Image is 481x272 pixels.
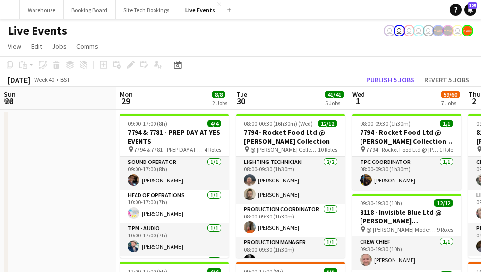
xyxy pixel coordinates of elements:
[360,120,411,127] span: 08:00-09:30 (1h30m)
[8,23,67,38] h1: Live Events
[4,40,25,53] a: View
[27,40,46,53] a: Edit
[205,146,221,153] span: 4 Roles
[236,204,345,237] app-card-role: Production Coordinator1/108:00-09:30 (1h30m)[PERSON_NAME]
[128,120,167,127] span: 09:00-17:00 (8h)
[439,146,453,153] span: 1 Role
[440,120,453,127] span: 1/1
[352,208,461,225] h3: 8118 - Invisible Blue Ltd @ [PERSON_NAME][GEOGRAPHIC_DATA]
[352,236,461,270] app-card-role: Crew Chief1/109:30-19:30 (10h)[PERSON_NAME]
[60,76,70,83] div: BST
[32,76,56,83] span: Week 40
[134,146,205,153] span: 7794 & 7781 - PREP DAY AT YES EVENTS
[362,73,418,86] button: Publish 5 jobs
[120,128,229,145] h3: 7794 & 7781 - PREP DAY AT YES EVENTS
[437,226,453,233] span: 9 Roles
[64,0,116,19] button: Booking Board
[20,0,64,19] button: Warehouse
[72,40,102,53] a: Comms
[236,237,345,270] app-card-role: Production Manager1/108:00-09:30 (1h30m)[PERSON_NAME]
[236,90,247,99] span: Tue
[352,128,461,145] h3: 7794 - Rocket Food Ltd @ [PERSON_NAME] Collection - LOAD OUT
[366,226,437,233] span: @ [PERSON_NAME] Modern - 8118
[236,128,345,145] h3: 7794 - Rocket Food Ltd @ [PERSON_NAME] Collection
[236,157,345,204] app-card-role: Lighting Technician2/208:00-09:30 (1h30m)[PERSON_NAME][PERSON_NAME]
[48,40,70,53] a: Jobs
[360,199,402,207] span: 09:30-19:30 (10h)
[120,114,229,258] app-job-card: 09:00-17:00 (8h)4/47794 & 7781 - PREP DAY AT YES EVENTS 7794 & 7781 - PREP DAY AT YES EVENTS4 Rol...
[120,223,229,256] app-card-role: TPM - AUDIO1/110:00-17:00 (7h)[PERSON_NAME]
[434,199,453,207] span: 12/12
[325,99,344,107] div: 5 Jobs
[120,157,229,190] app-card-role: Sound Operator1/109:00-17:00 (8h)[PERSON_NAME]
[413,25,425,36] app-user-avatar: Nadia Addada
[352,114,461,190] app-job-card: 08:00-09:30 (1h30m)1/17794 - Rocket Food Ltd @ [PERSON_NAME] Collection - LOAD OUT 7794 - Rocket ...
[467,95,481,107] span: 2
[403,25,415,36] app-user-avatar: Nadia Addada
[420,73,473,86] button: Revert 5 jobs
[394,25,405,36] app-user-avatar: Nadia Addada
[236,114,345,258] app-job-card: 08:00-00:30 (16h30m) (Wed)12/127794 - Rocket Food Ltd @ [PERSON_NAME] Collection @ [PERSON_NAME] ...
[177,0,223,19] button: Live Events
[325,91,344,98] span: 41/41
[52,42,67,51] span: Jobs
[351,95,365,107] span: 1
[250,146,318,153] span: @ [PERSON_NAME] Collection - 7794
[212,99,227,107] div: 2 Jobs
[468,2,477,9] span: 125
[4,90,16,99] span: Sun
[235,95,247,107] span: 30
[207,120,221,127] span: 4/4
[318,146,337,153] span: 10 Roles
[120,90,133,99] span: Mon
[352,90,365,99] span: Wed
[366,146,439,153] span: 7794 - Rocket Food Ltd @ [PERSON_NAME] Collection
[384,25,395,36] app-user-avatar: Nadia Addada
[432,25,444,36] app-user-avatar: Production Managers
[352,157,461,190] app-card-role: TPC Coordinator1/108:00-09:30 (1h30m)[PERSON_NAME]
[318,120,337,127] span: 12/12
[120,190,229,223] app-card-role: Head of Operations1/110:00-17:00 (7h)[PERSON_NAME]
[442,25,454,36] app-user-avatar: Production Managers
[452,25,464,36] app-user-avatar: Ollie Rolfe
[8,42,21,51] span: View
[31,42,42,51] span: Edit
[119,95,133,107] span: 29
[441,99,460,107] div: 7 Jobs
[8,75,30,85] div: [DATE]
[244,120,313,127] span: 08:00-00:30 (16h30m) (Wed)
[464,4,476,16] a: 125
[76,42,98,51] span: Comms
[212,91,225,98] span: 8/8
[116,0,177,19] button: Site Tech Bookings
[441,91,460,98] span: 59/60
[468,90,481,99] span: Thu
[423,25,434,36] app-user-avatar: Eden Hopkins
[462,25,473,36] app-user-avatar: Alex Gill
[2,95,16,107] span: 28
